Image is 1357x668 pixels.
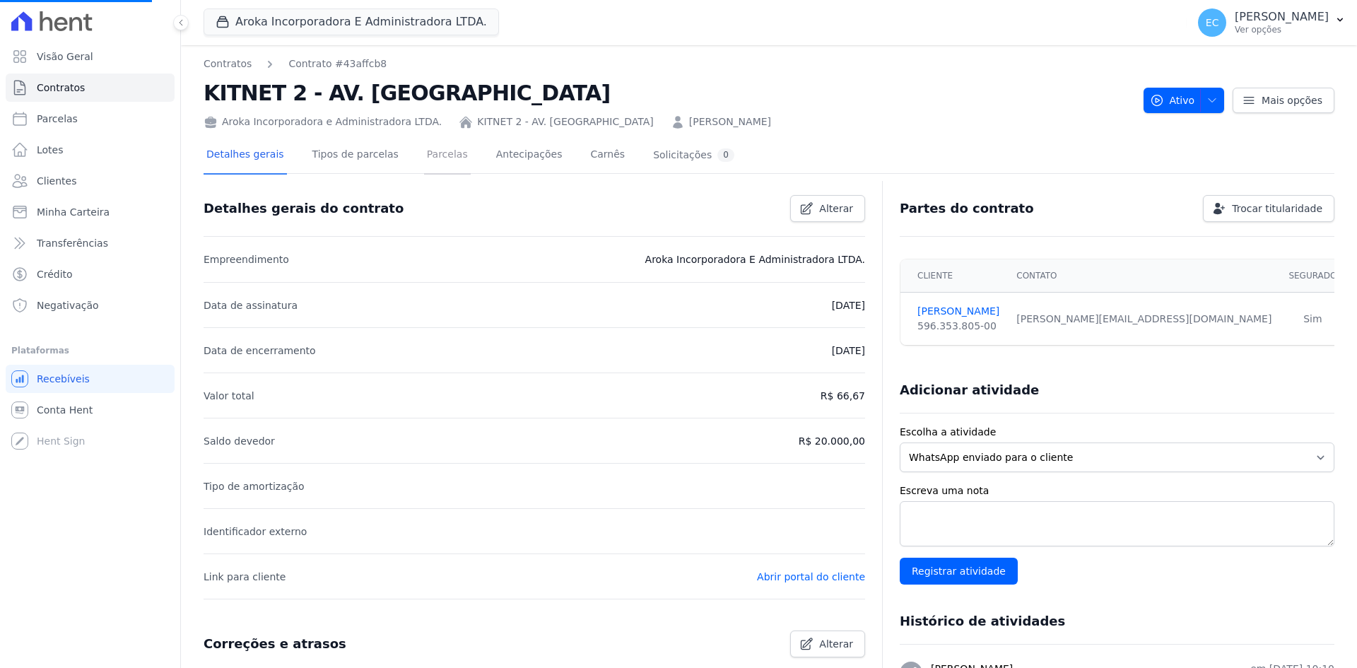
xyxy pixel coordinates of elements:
[6,167,175,195] a: Clientes
[37,81,85,95] span: Contratos
[900,613,1065,630] h3: Histórico de atividades
[6,74,175,102] a: Contratos
[11,342,169,359] div: Plataformas
[1150,88,1195,113] span: Ativo
[900,484,1334,498] label: Escreva uma nota
[204,57,387,71] nav: Breadcrumb
[37,372,90,386] span: Recebíveis
[1235,24,1329,35] p: Ver opções
[1233,88,1334,113] a: Mais opções
[204,115,442,129] div: Aroka Incorporadora e Administradora LTDA.
[204,200,404,217] h3: Detalhes gerais do contrato
[1235,10,1329,24] p: [PERSON_NAME]
[37,143,64,157] span: Lotes
[1008,259,1280,293] th: Contato
[6,260,175,288] a: Crédito
[1232,201,1322,216] span: Trocar titularidade
[424,137,471,175] a: Parcelas
[6,198,175,226] a: Minha Carteira
[917,304,999,319] a: [PERSON_NAME]
[587,137,628,175] a: Carnês
[757,571,865,582] a: Abrir portal do cliente
[645,251,865,268] p: Aroka Incorporadora E Administradora LTDA.
[204,342,316,359] p: Data de encerramento
[1203,195,1334,222] a: Trocar titularidade
[310,137,401,175] a: Tipos de parcelas
[790,631,865,657] a: Alterar
[37,236,108,250] span: Transferências
[37,298,99,312] span: Negativação
[6,136,175,164] a: Lotes
[6,42,175,71] a: Visão Geral
[204,57,252,71] a: Contratos
[204,478,305,495] p: Tipo de amortização
[917,319,999,334] div: 596.353.805-00
[204,57,1132,71] nav: Breadcrumb
[6,105,175,133] a: Parcelas
[477,115,654,129] a: KITNET 2 - AV. [GEOGRAPHIC_DATA]
[6,365,175,393] a: Recebíveis
[204,251,289,268] p: Empreendimento
[37,174,76,188] span: Clientes
[832,342,865,359] p: [DATE]
[493,137,565,175] a: Antecipações
[204,568,286,585] p: Link para cliente
[1016,312,1271,327] div: [PERSON_NAME][EMAIL_ADDRESS][DOMAIN_NAME]
[204,635,346,652] h3: Correções e atrasos
[900,425,1334,440] label: Escolha a atividade
[204,77,1132,109] h2: KITNET 2 - AV. [GEOGRAPHIC_DATA]
[1280,259,1345,293] th: Segurado
[204,8,499,35] button: Aroka Incorporadora E Administradora LTDA.
[37,267,73,281] span: Crédito
[37,112,78,126] span: Parcelas
[204,523,307,540] p: Identificador externo
[37,205,110,219] span: Minha Carteira
[204,297,298,314] p: Data de assinatura
[37,403,93,417] span: Conta Hent
[37,49,93,64] span: Visão Geral
[1187,3,1357,42] button: EC [PERSON_NAME] Ver opções
[819,637,853,651] span: Alterar
[717,148,734,162] div: 0
[819,201,853,216] span: Alterar
[799,433,865,450] p: R$ 20.000,00
[689,115,771,129] a: [PERSON_NAME]
[1144,88,1225,113] button: Ativo
[204,387,254,404] p: Valor total
[204,433,275,450] p: Saldo devedor
[6,291,175,320] a: Negativação
[821,387,865,404] p: R$ 66,67
[288,57,387,71] a: Contrato #43affcb8
[900,200,1034,217] h3: Partes do contrato
[790,195,865,222] a: Alterar
[1262,93,1322,107] span: Mais opções
[900,259,1008,293] th: Cliente
[832,297,865,314] p: [DATE]
[900,558,1018,585] input: Registrar atividade
[6,396,175,424] a: Conta Hent
[1280,293,1345,346] td: Sim
[900,382,1039,399] h3: Adicionar atividade
[6,229,175,257] a: Transferências
[204,137,287,175] a: Detalhes gerais
[650,137,737,175] a: Solicitações0
[653,148,734,162] div: Solicitações
[1206,18,1219,28] span: EC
